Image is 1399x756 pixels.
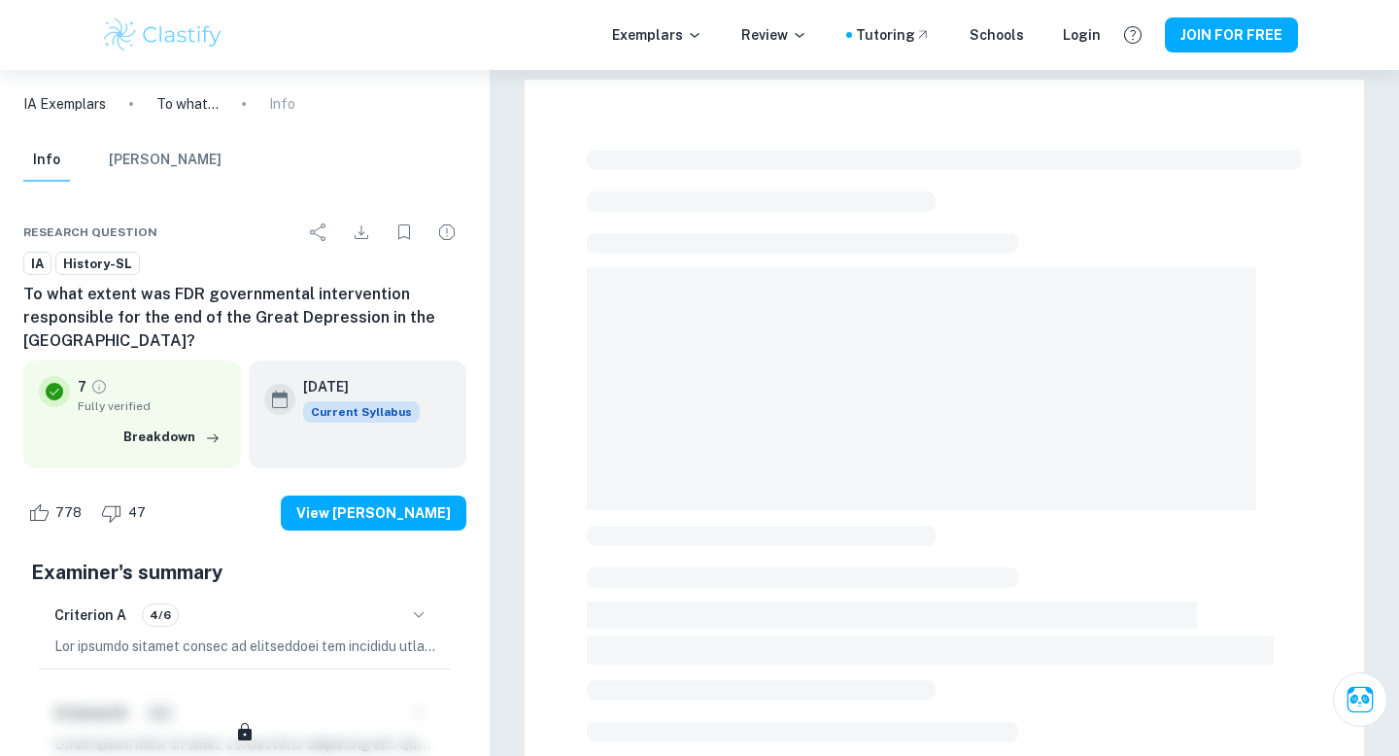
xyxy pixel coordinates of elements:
[23,139,70,182] button: Info
[156,93,219,115] p: To what extent was FDR governmental intervention responsible for the end of the Great Depression ...
[970,24,1024,46] a: Schools
[1063,24,1101,46] a: Login
[24,255,51,274] span: IA
[54,636,435,657] p: Lor ipsumdo sitamet consec ad elitseddoei tem incididu utlabore etd mag aliquaenim adminimveniam:...
[119,423,225,452] button: Breakdown
[78,376,86,397] p: 7
[101,16,224,54] img: Clastify logo
[23,498,92,529] div: Like
[303,401,420,423] span: Current Syllabus
[303,401,420,423] div: This exemplar is based on the current syllabus. Feel free to refer to it for inspiration/ideas wh...
[96,498,156,529] div: Dislike
[856,24,931,46] a: Tutoring
[45,503,92,523] span: 778
[31,558,459,587] h5: Examiner's summary
[1165,17,1298,52] button: JOIN FOR FREE
[741,24,807,46] p: Review
[269,93,295,115] p: Info
[55,252,140,276] a: History-SL
[56,255,139,274] span: History-SL
[1333,672,1387,727] button: Ask Clai
[303,376,404,397] h6: [DATE]
[90,378,108,395] a: Grade fully verified
[342,213,381,252] div: Download
[385,213,424,252] div: Bookmark
[118,503,156,523] span: 47
[1116,18,1149,52] button: Help and Feedback
[143,606,178,624] span: 4/6
[23,223,157,241] span: Research question
[23,252,51,276] a: IA
[281,496,466,531] button: View [PERSON_NAME]
[612,24,702,46] p: Exemplars
[427,213,466,252] div: Report issue
[109,139,222,182] button: [PERSON_NAME]
[78,397,225,415] span: Fully verified
[23,93,106,115] a: IA Exemplars
[299,213,338,252] div: Share
[23,283,466,353] h6: To what extent was FDR governmental intervention responsible for the end of the Great Depression ...
[54,604,126,626] h6: Criterion A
